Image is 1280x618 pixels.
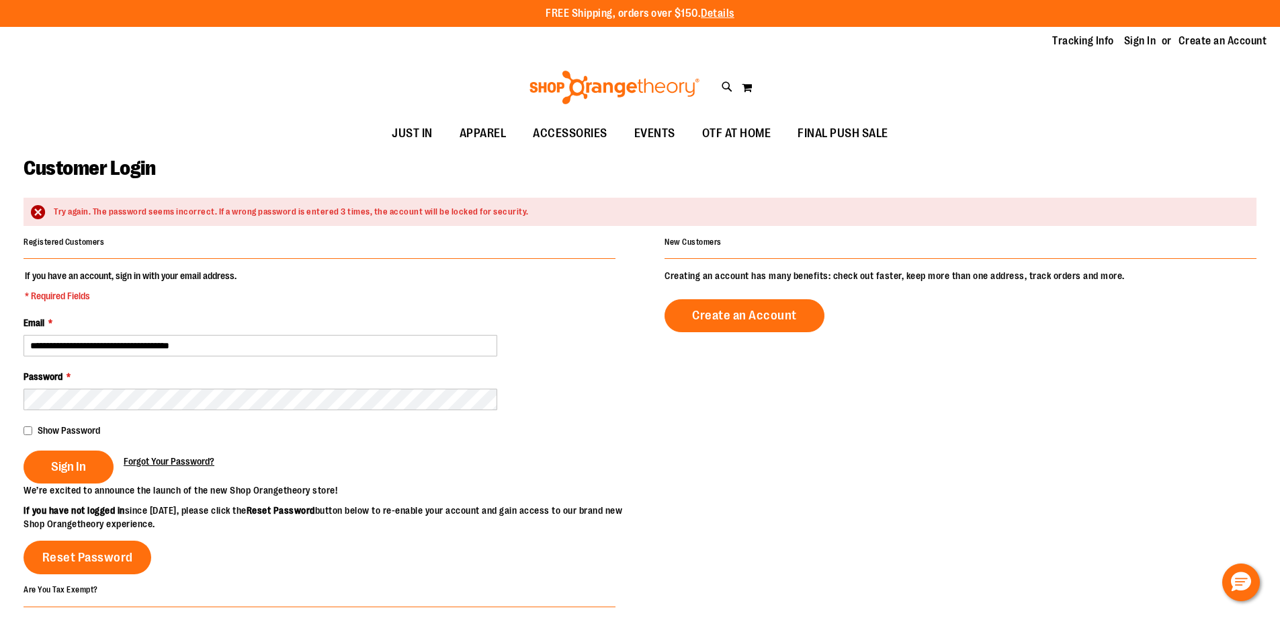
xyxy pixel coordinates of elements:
[665,269,1256,282] p: Creating an account has many benefits: check out faster, keep more than one address, track orders...
[24,237,104,247] strong: Registered Customers
[54,206,1243,219] div: Try again. The password seems incorrect. If a wrong password is entered 3 times, the account will...
[446,118,520,149] a: APPAREL
[1052,34,1114,48] a: Tracking Info
[621,118,689,149] a: EVENTS
[247,505,315,516] strong: Reset Password
[42,550,133,565] span: Reset Password
[24,504,640,531] p: since [DATE], please click the button below to re-enable your account and gain access to our bran...
[124,455,214,468] a: Forgot Your Password?
[24,585,98,594] strong: Are You Tax Exempt?
[460,118,507,149] span: APPAREL
[533,118,607,149] span: ACCESSORIES
[702,118,771,149] span: OTF AT HOME
[24,371,62,382] span: Password
[519,118,621,149] a: ACCESSORIES
[689,118,785,149] a: OTF AT HOME
[784,118,902,149] a: FINAL PUSH SALE
[392,118,433,149] span: JUST IN
[692,308,797,323] span: Create an Account
[24,541,151,574] a: Reset Password
[24,269,238,303] legend: If you have an account, sign in with your email address.
[798,118,888,149] span: FINAL PUSH SALE
[24,451,114,484] button: Sign In
[124,456,214,467] span: Forgot Your Password?
[1222,564,1260,601] button: Hello, have a question? Let’s chat.
[51,459,86,474] span: Sign In
[24,505,125,516] strong: If you have not logged in
[665,237,722,247] strong: New Customers
[1179,34,1267,48] a: Create an Account
[25,289,237,303] span: * Required Fields
[665,299,824,332] a: Create an Account
[38,425,100,436] span: Show Password
[546,6,734,22] p: FREE Shipping, orders over $150.
[634,118,675,149] span: EVENTS
[527,71,701,104] img: Shop Orangetheory
[24,157,155,180] span: Customer Login
[24,317,44,328] span: Email
[378,118,446,149] a: JUST IN
[1124,34,1156,48] a: Sign In
[24,484,640,497] p: We’re excited to announce the launch of the new Shop Orangetheory store!
[701,7,734,20] a: Details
